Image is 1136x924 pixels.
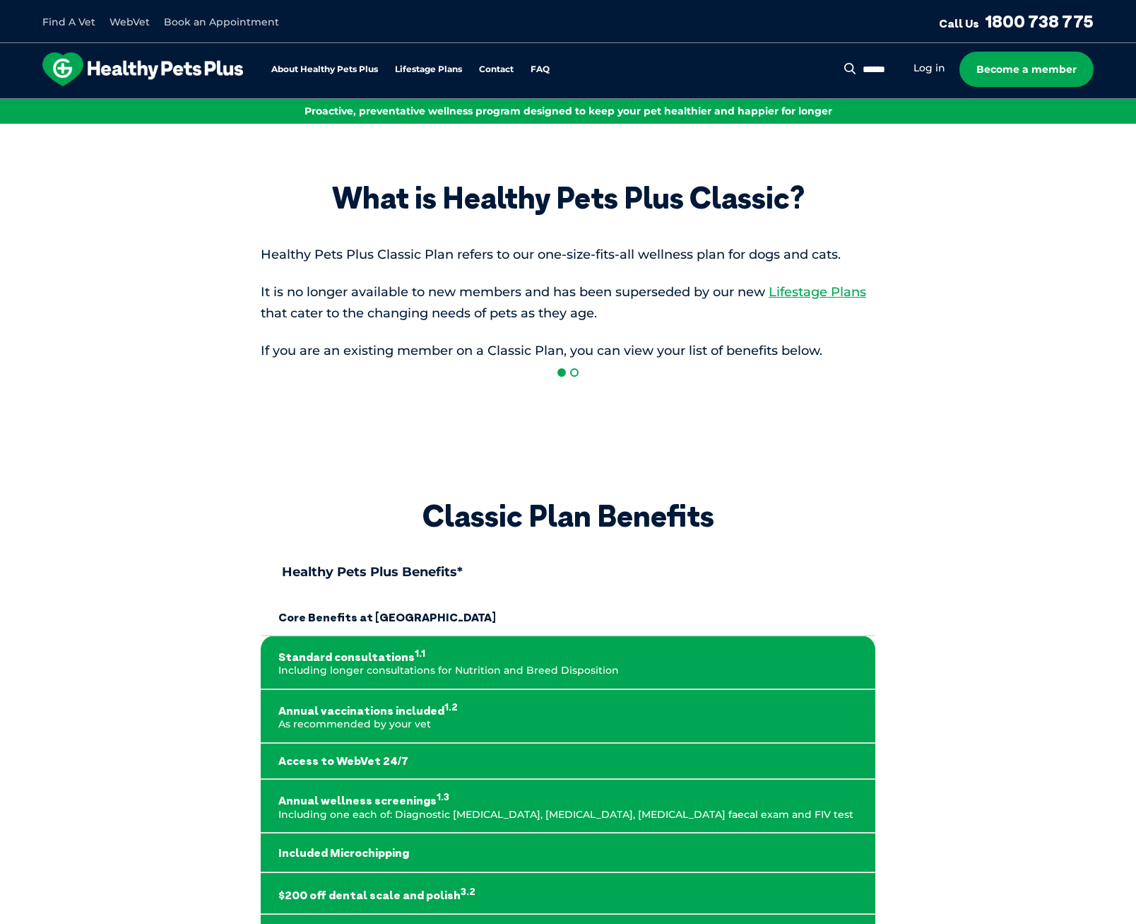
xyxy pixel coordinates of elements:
button: Search [841,62,859,76]
sup: 1.2 [444,701,458,713]
div: Classic Plan Benefits [422,498,714,534]
td: As recommended by your vet [261,689,875,743]
a: Lifestage Plans [395,65,462,74]
a: Log in [913,62,945,75]
a: Book an Appointment [164,16,279,28]
strong: Annual vaccinations included [278,701,858,718]
strong: Standard consultations [278,647,858,665]
a: Contact [479,65,514,74]
a: About Healthy Pets Plus [271,65,378,74]
td: Including longer consultations for Nutrition and Breed Disposition [261,636,875,689]
sup: 3.2 [461,886,475,897]
img: hpp-logo [42,52,243,86]
strong: $200 off dental scale and polish [278,885,858,903]
a: Become a member [959,52,1094,87]
span: Proactive, preventative wellness program designed to keep your pet healthier and happier for longer [304,105,832,117]
span: It is no longer available to new members and has been superseded by our new [261,284,765,300]
sup: 1.1 [415,648,425,659]
a: FAQ [531,65,550,74]
span: Healthy Pets Plus Classic Plan refers to our one-size-fits-all wellness plan for dogs and cats. [261,247,841,262]
a: Link Lifestage Plans [769,284,866,300]
a: Call Us1800 738 775 [939,11,1094,32]
a: Find A Vet [42,16,95,28]
span: that cater to the changing needs of pets as they age. [261,305,597,321]
div: What is Healthy Pets Plus Classic? [332,180,805,216]
strong: Healthy Pets Plus Benefits* [282,564,463,580]
strong: Annual wellness screenings [278,790,858,808]
a: WebVet [110,16,150,28]
sup: 1.3 [437,791,449,802]
span: Call Us [939,16,979,30]
span: If you are an existing member on a Classic Plan, you can view your list of benefits below. [261,343,822,358]
strong: Core Benefits at [GEOGRAPHIC_DATA] [278,611,858,624]
strong: Included Microchipping [278,846,858,860]
strong: Access to WebVet 24/7 [278,754,858,768]
p: Including one each of: Diagnostic [MEDICAL_DATA], [MEDICAL_DATA], [MEDICAL_DATA] faecal exam and ... [278,790,858,821]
